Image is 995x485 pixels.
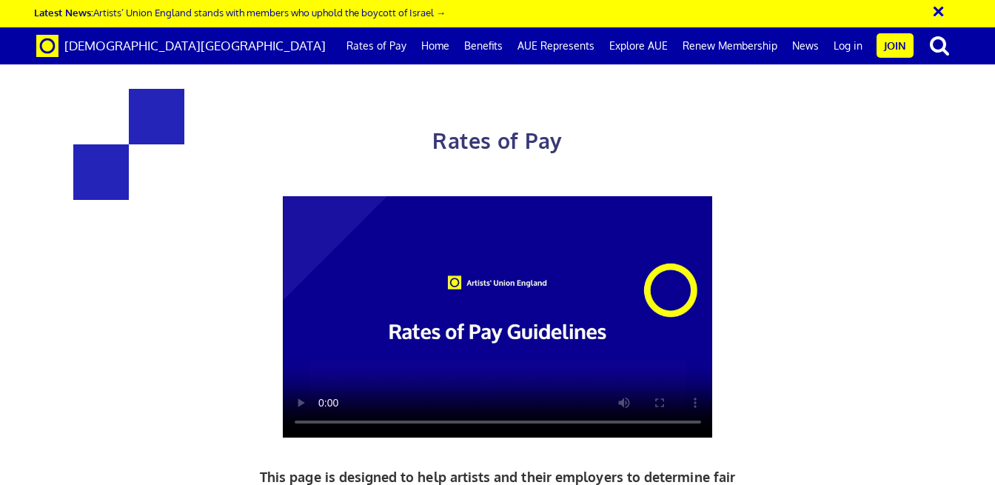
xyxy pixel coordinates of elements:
a: Renew Membership [675,27,785,64]
strong: Latest News: [34,6,93,19]
a: Rates of Pay [339,27,414,64]
button: search [917,30,962,61]
a: Log in [826,27,870,64]
span: [DEMOGRAPHIC_DATA][GEOGRAPHIC_DATA] [64,38,326,53]
a: Benefits [457,27,510,64]
a: Join [877,33,914,58]
span: Rates of Pay [432,127,562,154]
a: Explore AUE [602,27,675,64]
a: Latest News:Artists’ Union England stands with members who uphold the boycott of Israel → [34,6,446,19]
a: Home [414,27,457,64]
a: Brand [DEMOGRAPHIC_DATA][GEOGRAPHIC_DATA] [25,27,337,64]
a: AUE Represents [510,27,602,64]
a: News [785,27,826,64]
